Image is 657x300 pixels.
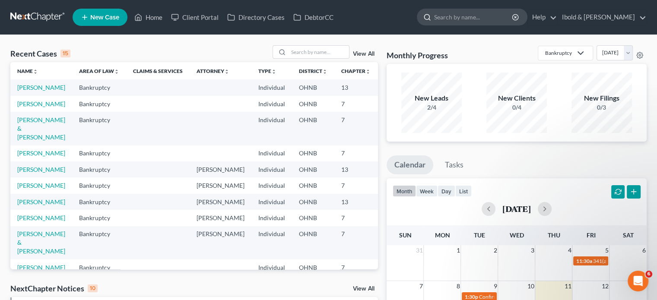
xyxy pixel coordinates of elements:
[292,194,334,210] td: OHNB
[387,155,433,174] a: Calendar
[72,96,126,112] td: Bankruptcy
[292,259,334,275] td: OHNB
[435,231,450,239] span: Mon
[17,198,65,205] a: [PERSON_NAME]
[353,286,375,292] a: View All
[251,96,292,112] td: Individual
[528,9,557,25] a: Help
[334,210,378,226] td: 7
[292,112,334,145] td: OHNB
[378,226,419,259] td: 25-12071
[251,177,292,193] td: Individual
[455,245,460,256] span: 1
[378,194,419,210] td: 25-11158
[292,96,334,112] td: OHNB
[334,177,378,193] td: 7
[334,112,378,145] td: 7
[600,281,609,291] span: 12
[645,271,652,278] span: 6
[571,103,632,112] div: 0/3
[17,149,65,157] a: [PERSON_NAME]
[415,245,423,256] span: 31
[258,68,276,74] a: Typeunfold_more
[401,93,462,103] div: New Leads
[72,194,126,210] td: Bankruptcy
[292,145,334,161] td: OHNB
[251,145,292,161] td: Individual
[334,226,378,259] td: 7
[72,79,126,95] td: Bankruptcy
[17,116,65,141] a: [PERSON_NAME] & [PERSON_NAME]
[126,62,190,79] th: Claims & Services
[437,155,471,174] a: Tasks
[190,210,251,226] td: [PERSON_NAME]
[486,103,547,112] div: 0/4
[378,161,419,177] td: 25-12551
[526,281,535,291] span: 10
[223,9,289,25] a: Directory Cases
[79,68,119,74] a: Area of Lawunfold_more
[224,69,229,74] i: unfold_more
[292,79,334,95] td: OHNB
[190,161,251,177] td: [PERSON_NAME]
[251,79,292,95] td: Individual
[17,68,38,74] a: Nameunfold_more
[455,185,472,197] button: list
[292,177,334,193] td: OHNB
[474,231,485,239] span: Tue
[545,49,572,57] div: Bankruptcy
[418,281,423,291] span: 7
[72,177,126,193] td: Bankruptcy
[72,226,126,259] td: Bankruptcy
[88,284,98,292] div: 10
[17,264,65,271] a: [PERSON_NAME]
[114,69,119,74] i: unfold_more
[72,161,126,177] td: Bankruptcy
[464,294,478,300] span: 1:30p
[72,259,126,275] td: Bankruptcy
[393,185,416,197] button: month
[167,9,223,25] a: Client Portal
[197,68,229,74] a: Attorneyunfold_more
[251,226,292,259] td: Individual
[292,161,334,177] td: OHNB
[190,177,251,193] td: [PERSON_NAME]
[571,93,632,103] div: New Filings
[484,216,657,277] iframe: Intercom notifications message
[322,69,327,74] i: unfold_more
[563,281,572,291] span: 11
[334,259,378,275] td: 7
[628,271,648,291] iframe: Intercom live chat
[10,283,98,294] div: NextChapter Notices
[17,100,65,107] a: [PERSON_NAME]
[334,161,378,177] td: 13
[251,210,292,226] td: Individual
[251,161,292,177] td: Individual
[17,84,65,91] a: [PERSON_NAME]
[299,68,327,74] a: Districtunfold_more
[17,182,65,189] a: [PERSON_NAME]
[251,259,292,275] td: Individual
[416,185,438,197] button: week
[401,103,462,112] div: 2/4
[190,226,251,259] td: [PERSON_NAME]
[479,294,578,300] span: Confirmation Hearing for [PERSON_NAME]
[90,14,119,21] span: New Case
[17,214,65,221] a: [PERSON_NAME]
[378,210,419,226] td: 25-13474
[271,69,276,74] i: unfold_more
[17,230,65,255] a: [PERSON_NAME] & [PERSON_NAME]
[334,96,378,112] td: 7
[387,50,448,60] h3: Monthly Progress
[558,9,646,25] a: Ibold & [PERSON_NAME]
[251,112,292,145] td: Individual
[289,9,338,25] a: DebtorCC
[502,204,531,213] h2: [DATE]
[486,93,547,103] div: New Clients
[292,226,334,259] td: OHNB
[130,9,167,25] a: Home
[72,112,126,145] td: Bankruptcy
[60,50,70,57] div: 15
[17,166,65,173] a: [PERSON_NAME]
[438,185,455,197] button: day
